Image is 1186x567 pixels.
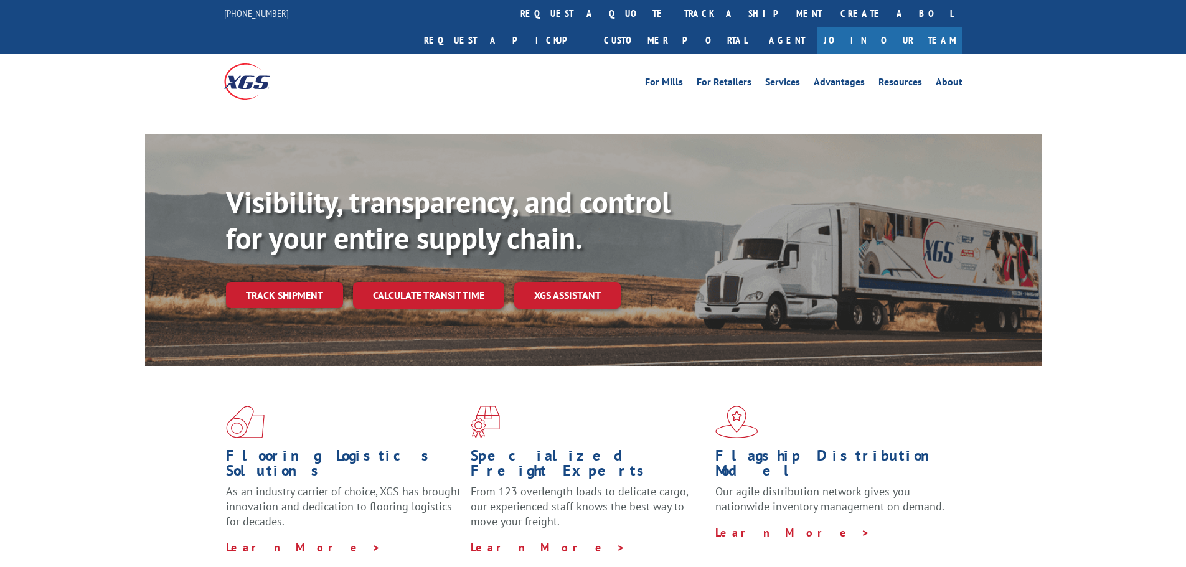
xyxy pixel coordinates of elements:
[415,27,595,54] a: Request a pickup
[715,484,944,513] span: Our agile distribution network gives you nationwide inventory management on demand.
[645,77,683,91] a: For Mills
[471,406,500,438] img: xgs-icon-focused-on-flooring-red
[471,448,706,484] h1: Specialized Freight Experts
[936,77,962,91] a: About
[595,27,756,54] a: Customer Portal
[226,484,461,528] span: As an industry carrier of choice, XGS has brought innovation and dedication to flooring logistics...
[226,406,265,438] img: xgs-icon-total-supply-chain-intelligence-red
[697,77,751,91] a: For Retailers
[756,27,817,54] a: Agent
[226,540,381,555] a: Learn More >
[226,282,343,308] a: Track shipment
[471,484,706,540] p: From 123 overlength loads to delicate cargo, our experienced staff knows the best way to move you...
[715,448,951,484] h1: Flagship Distribution Model
[224,7,289,19] a: [PHONE_NUMBER]
[817,27,962,54] a: Join Our Team
[353,282,504,309] a: Calculate transit time
[514,282,621,309] a: XGS ASSISTANT
[226,182,671,257] b: Visibility, transparency, and control for your entire supply chain.
[715,525,870,540] a: Learn More >
[715,406,758,438] img: xgs-icon-flagship-distribution-model-red
[765,77,800,91] a: Services
[471,540,626,555] a: Learn More >
[226,448,461,484] h1: Flooring Logistics Solutions
[814,77,865,91] a: Advantages
[878,77,922,91] a: Resources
